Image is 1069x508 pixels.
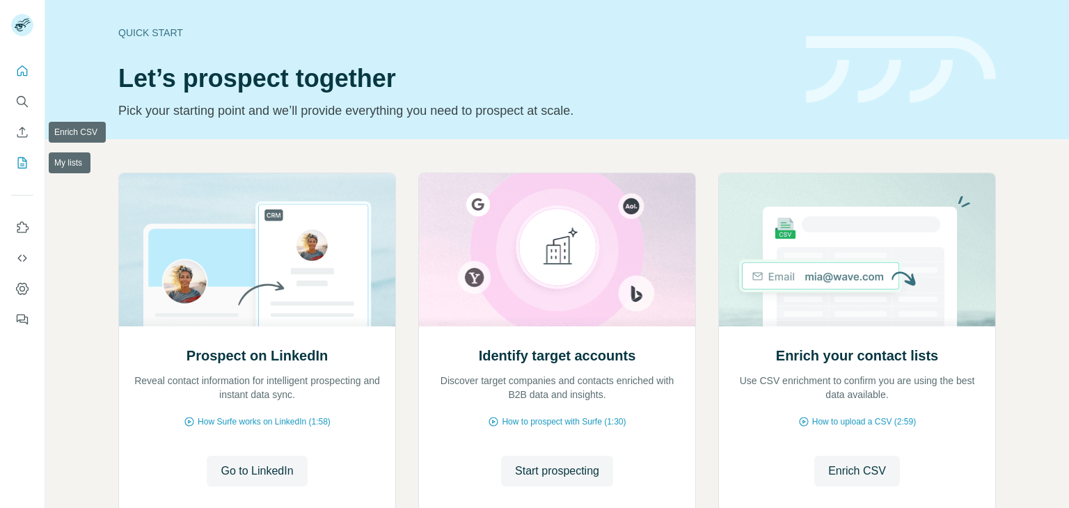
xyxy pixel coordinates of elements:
[11,58,33,84] button: Quick start
[133,374,381,402] p: Reveal contact information for intelligent prospecting and instant data sync.
[118,26,789,40] div: Quick start
[733,374,981,402] p: Use CSV enrichment to confirm you are using the best data available.
[479,346,636,365] h2: Identify target accounts
[198,415,331,428] span: How Surfe works on LinkedIn (1:58)
[118,101,789,120] p: Pick your starting point and we’ll provide everything you need to prospect at scale.
[814,456,900,486] button: Enrich CSV
[776,346,938,365] h2: Enrich your contact lists
[806,36,996,104] img: banner
[433,374,681,402] p: Discover target companies and contacts enriched with B2B data and insights.
[11,307,33,332] button: Feedback
[502,415,626,428] span: How to prospect with Surfe (1:30)
[207,456,307,486] button: Go to LinkedIn
[187,346,328,365] h2: Prospect on LinkedIn
[221,463,293,479] span: Go to LinkedIn
[501,456,613,486] button: Start prospecting
[515,463,599,479] span: Start prospecting
[718,173,996,326] img: Enrich your contact lists
[11,120,33,145] button: Enrich CSV
[11,215,33,240] button: Use Surfe on LinkedIn
[11,89,33,114] button: Search
[11,276,33,301] button: Dashboard
[812,415,916,428] span: How to upload a CSV (2:59)
[418,173,696,326] img: Identify target accounts
[118,65,789,93] h1: Let’s prospect together
[11,246,33,271] button: Use Surfe API
[11,150,33,175] button: My lists
[828,463,886,479] span: Enrich CSV
[118,173,396,326] img: Prospect on LinkedIn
